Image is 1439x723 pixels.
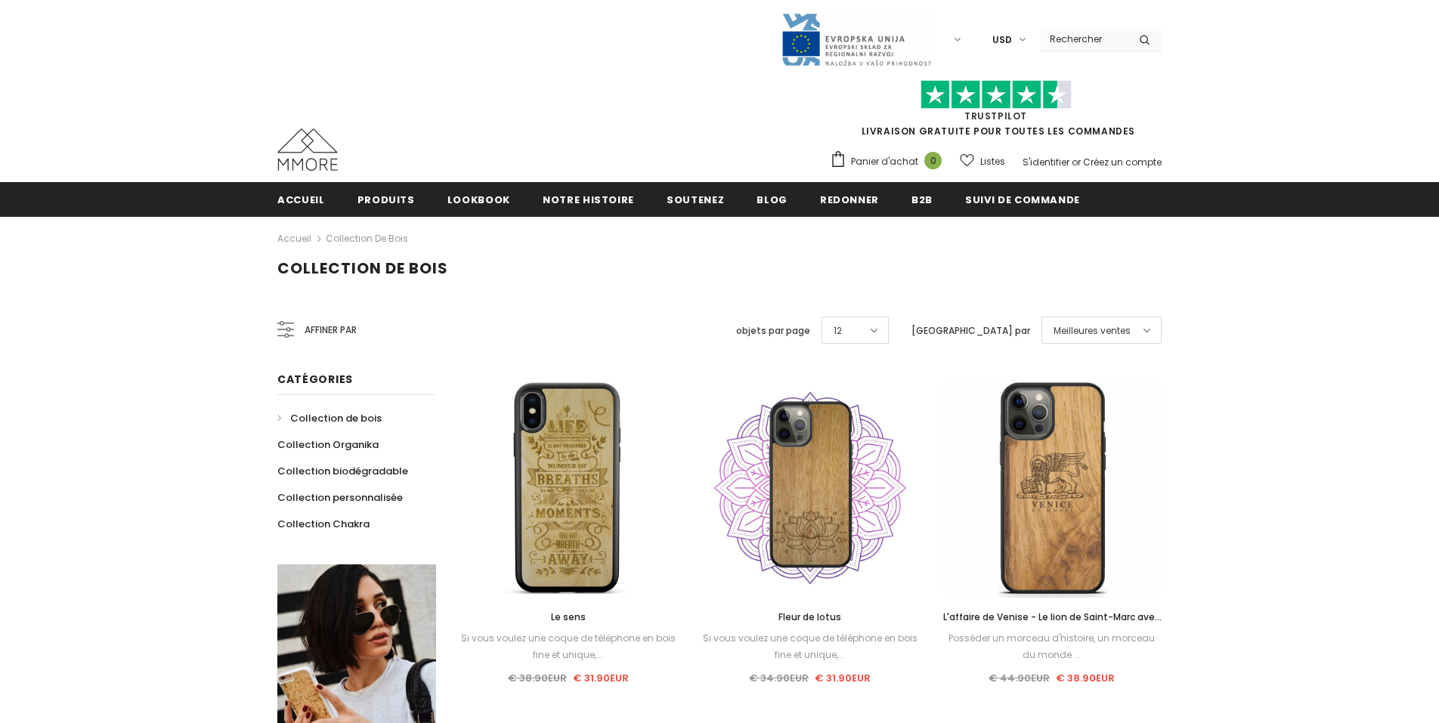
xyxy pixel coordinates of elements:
a: Javni Razpis [781,32,932,45]
span: Affiner par [305,322,357,338]
a: L'affaire de Venise - Le lion de Saint-Marc avec le lettrage [942,609,1162,626]
a: Produits [357,182,415,216]
span: Redonner [820,193,879,207]
span: € 38.90EUR [1056,671,1115,685]
a: Collection Chakra [277,511,370,537]
label: [GEOGRAPHIC_DATA] par [911,323,1030,338]
a: Collection biodégradable [277,458,408,484]
span: Catégories [277,372,353,387]
span: Collection de bois [277,258,448,279]
span: € 31.90EUR [573,671,629,685]
a: B2B [911,182,933,216]
span: LIVRAISON GRATUITE POUR TOUTES LES COMMANDES [830,87,1162,137]
a: Accueil [277,230,311,248]
a: Redonner [820,182,879,216]
a: S'identifier [1023,156,1069,168]
a: Collection Organika [277,431,379,458]
span: 0 [924,152,942,169]
a: Accueil [277,182,325,216]
a: Listes [960,148,1005,175]
span: Collection Organika [277,437,379,452]
span: Notre histoire [543,193,634,207]
span: Blog [757,193,788,207]
span: Lookbook [447,193,510,207]
span: € 34.90EUR [749,671,809,685]
img: Javni Razpis [781,12,932,67]
span: Collection de bois [290,411,382,425]
input: Search Site [1041,28,1128,50]
a: Collection personnalisée [277,484,403,511]
a: Blog [757,182,788,216]
a: soutenez [667,182,724,216]
a: TrustPilot [964,110,1027,122]
span: Le sens [551,610,586,623]
span: € 44.90EUR [989,671,1050,685]
span: Collection Chakra [277,517,370,531]
span: L'affaire de Venise - Le lion de Saint-Marc avec le lettrage [943,610,1162,640]
span: 12 [834,323,842,338]
span: Meilleures ventes [1054,323,1131,338]
a: Fleur de lotus [701,609,920,626]
img: Cas MMORE [277,128,338,171]
div: Si vous voulez une coque de téléphone en bois fine et unique,... [459,630,678,663]
span: Accueil [277,193,325,207]
span: Produits [357,193,415,207]
a: Lookbook [447,182,510,216]
span: Listes [980,154,1005,169]
a: Collection de bois [277,405,382,431]
label: objets par page [736,323,810,338]
div: Posséder un morceau d'histoire, un morceau du monde ... [942,630,1162,663]
span: Suivi de commande [965,193,1080,207]
span: soutenez [667,193,724,207]
a: Panier d'achat 0 [830,150,949,173]
span: € 38.90EUR [508,671,567,685]
span: USD [992,32,1012,48]
span: Fleur de lotus [778,610,841,623]
a: Créez un compte [1083,156,1162,168]
a: Notre histoire [543,182,634,216]
a: Le sens [459,609,678,626]
span: Collection personnalisée [277,490,403,505]
span: Collection biodégradable [277,464,408,478]
span: B2B [911,193,933,207]
span: Panier d'achat [851,154,918,169]
a: Suivi de commande [965,182,1080,216]
span: or [1072,156,1081,168]
div: Si vous voulez une coque de téléphone en bois fine et unique,... [701,630,920,663]
a: Collection de bois [326,232,408,245]
img: Faites confiance aux étoiles pilotes [921,80,1072,110]
span: € 31.90EUR [815,671,871,685]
